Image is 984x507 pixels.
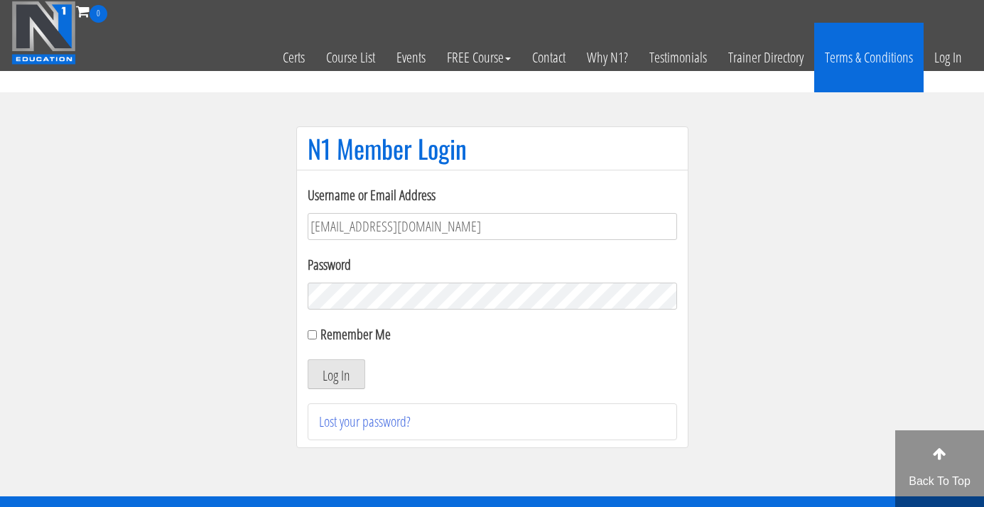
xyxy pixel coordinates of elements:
a: FREE Course [436,23,521,92]
button: Log In [308,359,365,389]
a: Course List [315,23,386,92]
span: 0 [90,5,107,23]
a: Lost your password? [319,412,411,431]
a: Log In [924,23,973,92]
h1: N1 Member Login [308,134,677,163]
a: Testimonials [639,23,718,92]
label: Username or Email Address [308,185,677,206]
a: Terms & Conditions [814,23,924,92]
a: Why N1? [576,23,639,92]
img: n1-education [11,1,76,65]
a: Trainer Directory [718,23,814,92]
a: Contact [521,23,576,92]
label: Password [308,254,677,276]
a: 0 [76,1,107,21]
a: Certs [272,23,315,92]
label: Remember Me [320,325,391,344]
p: Back To Top [895,473,984,490]
a: Events [386,23,436,92]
